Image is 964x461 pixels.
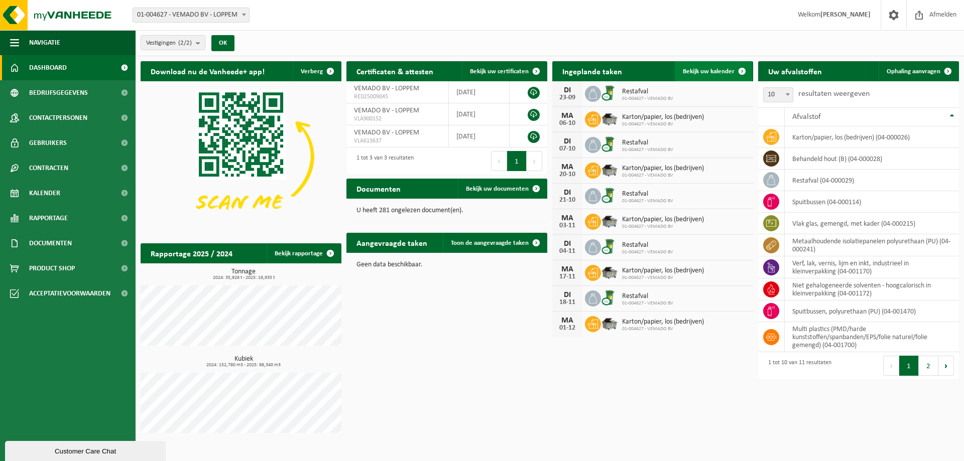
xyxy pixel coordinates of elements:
a: Bekijk uw certificaten [462,61,546,81]
div: 1 tot 3 van 3 resultaten [351,150,414,172]
span: Karton/papier, los (bedrijven) [622,267,704,275]
td: [DATE] [449,103,510,125]
td: multi plastics (PMD/harde kunststoffen/spanbanden/EPS/folie naturel/folie gemengd) (04-001700) [785,322,959,352]
p: Geen data beschikbaar. [356,261,537,268]
span: VEMADO BV - LOPPEM [354,129,419,136]
span: Dashboard [29,55,67,80]
img: WB-0240-CU [601,135,618,152]
span: Afvalstof [792,113,821,121]
button: 2 [919,356,938,376]
span: VLA900152 [354,115,441,123]
span: Contactpersonen [29,105,87,130]
h2: Documenten [346,179,411,198]
a: Bekijk uw kalender [675,61,752,81]
button: Verberg [293,61,340,81]
count: (2/2) [178,40,192,46]
button: Previous [491,151,507,171]
td: verf, lak, vernis, lijm en inkt, industrieel in kleinverpakking (04-001170) [785,256,959,278]
span: 10 [763,87,793,102]
span: Karton/papier, los (bedrijven) [622,318,704,326]
div: DI [557,291,577,299]
span: VEMADO BV - LOPPEM [354,85,419,92]
td: behandeld hout (B) (04-000028) [785,148,959,170]
td: [DATE] [449,81,510,103]
td: spuitbussen (04-000114) [785,191,959,213]
span: Restafval [622,241,673,249]
span: Restafval [622,139,673,147]
a: Bekijk rapportage [267,243,340,263]
span: VEMADO BV - LOPPEM [354,107,419,114]
div: DI [557,240,577,248]
span: 01-004627 - VEMADO BV - LOPPEM [133,8,249,22]
div: 04-11 [557,248,577,255]
img: WB-5000-GAL-GY-01 [601,212,618,229]
span: Documenten [29,231,72,256]
td: niet gehalogeneerde solventen - hoogcalorisch in kleinverpakking (04-001172) [785,278,959,300]
div: MA [557,214,577,222]
span: 01-004627 - VEMADO BV [622,147,673,153]
span: Gebruikers [29,130,67,156]
span: Verberg [301,68,323,75]
span: 2024: 35,926 t - 2025: 19,935 t [146,275,341,280]
a: Toon de aangevraagde taken [443,233,546,253]
div: 17-11 [557,273,577,280]
span: RED25009045 [354,93,441,101]
div: 1 tot 10 van 11 resultaten [763,355,831,377]
img: WB-5000-GAL-GY-01 [601,110,618,127]
img: WB-5000-GAL-GY-01 [601,161,618,178]
span: Kalender [29,181,60,206]
strong: [PERSON_NAME] [820,11,871,19]
iframe: chat widget [5,439,168,461]
label: resultaten weergeven [798,90,870,98]
img: WB-0240-CU [601,187,618,204]
div: DI [557,189,577,197]
span: 01-004627 - VEMADO BV [622,275,704,281]
div: 03-11 [557,222,577,229]
span: Karton/papier, los (bedrijven) [622,216,704,224]
td: spuitbussen, polyurethaan (PU) (04-001470) [785,300,959,322]
div: DI [557,86,577,94]
span: 01-004627 - VEMADO BV [622,121,704,127]
a: Bekijk uw documenten [458,179,546,199]
span: Navigatie [29,30,60,55]
td: [DATE] [449,125,510,147]
span: Acceptatievoorwaarden [29,281,110,306]
h3: Tonnage [146,268,341,280]
span: 01-004627 - VEMADO BV [622,198,673,204]
p: U heeft 281 ongelezen document(en). [356,207,537,214]
span: 01-004627 - VEMADO BV [622,173,704,179]
span: VLA613637 [354,137,441,145]
div: MA [557,112,577,120]
h3: Kubiek [146,356,341,368]
div: 21-10 [557,197,577,204]
h2: Rapportage 2025 / 2024 [141,243,243,263]
span: Bekijk uw kalender [683,68,735,75]
span: Vestigingen [146,36,192,51]
h2: Ingeplande taken [552,61,632,81]
span: Product Shop [29,256,75,281]
span: 2024: 152,780 m3 - 2025: 98,340 m3 [146,363,341,368]
button: Next [938,356,954,376]
div: MA [557,265,577,273]
span: Contracten [29,156,68,181]
span: Toon de aangevraagde taken [451,240,529,246]
td: metaalhoudende isolatiepanelen polyurethaan (PU) (04-000241) [785,234,959,256]
div: 07-10 [557,145,577,152]
span: Bekijk uw certificaten [470,68,529,75]
div: 20-10 [557,171,577,178]
span: Restafval [622,88,673,96]
div: MA [557,163,577,171]
span: Karton/papier, los (bedrijven) [622,165,704,173]
span: Bedrijfsgegevens [29,80,88,105]
img: WB-5000-GAL-GY-01 [601,263,618,280]
td: vlak glas, gemengd, met kader (04-000215) [785,213,959,234]
a: Ophaling aanvragen [879,61,958,81]
button: OK [211,35,234,51]
span: 01-004627 - VEMADO BV [622,326,704,332]
h2: Uw afvalstoffen [758,61,832,81]
button: Previous [883,356,899,376]
span: 10 [764,88,793,102]
img: WB-0240-CU [601,289,618,306]
h2: Certificaten & attesten [346,61,443,81]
